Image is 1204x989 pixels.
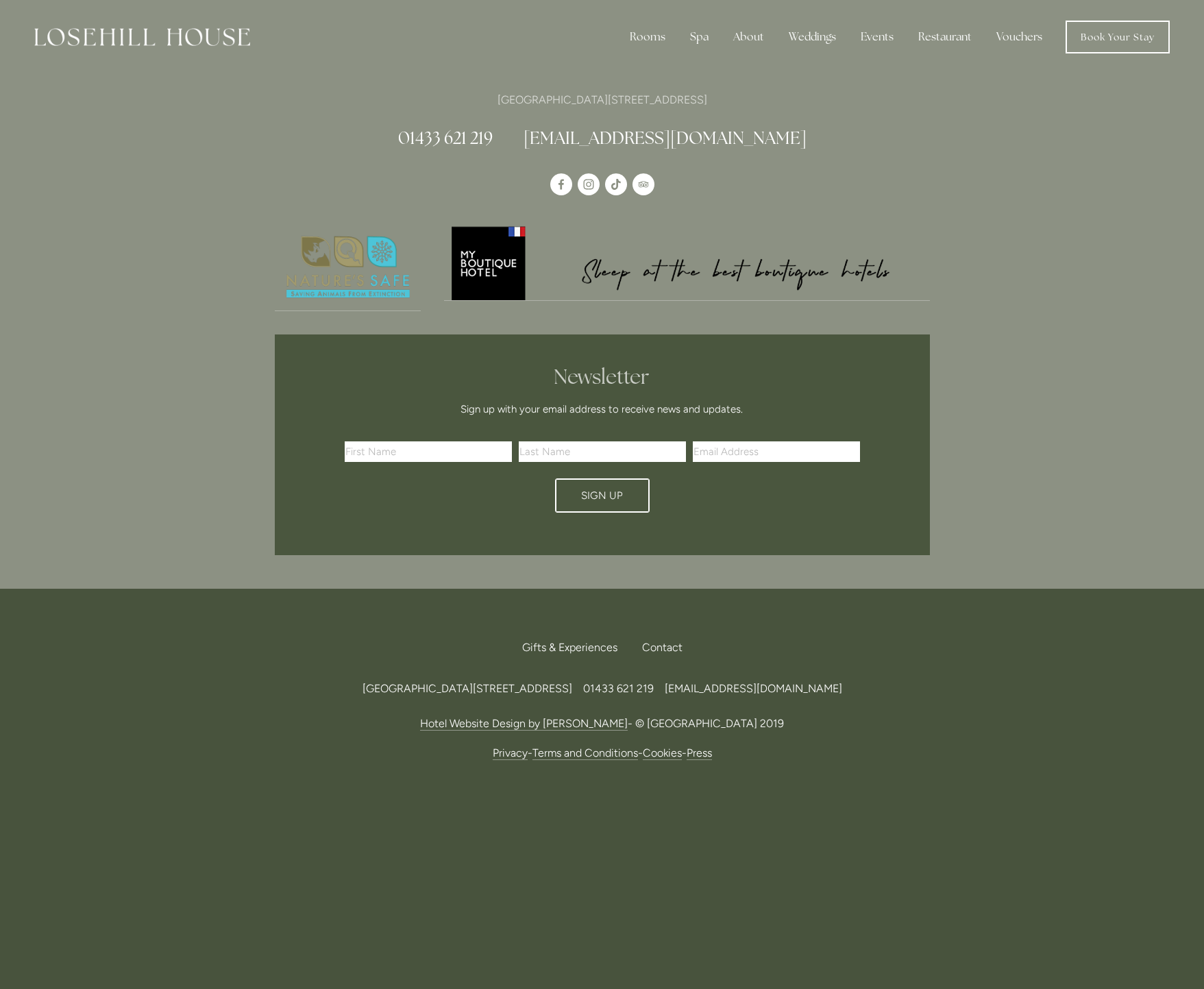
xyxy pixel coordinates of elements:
[34,28,250,46] img: Losehill House
[632,173,654,195] a: TripAdvisor
[907,23,983,51] div: Restaurant
[275,90,930,109] p: [GEOGRAPHIC_DATA][STREET_ADDRESS]
[619,23,676,51] div: Rooms
[643,746,682,760] a: Cookies
[420,717,628,731] a: Hotel Website Design by [PERSON_NAME]
[363,682,572,695] span: [GEOGRAPHIC_DATA][STREET_ADDRESS]
[778,23,847,51] div: Weddings
[555,478,650,513] button: Sign Up
[665,682,842,695] a: [EMAIL_ADDRESS][DOMAIN_NAME]
[687,746,712,760] a: Press
[349,365,855,389] h2: Newsletter
[493,746,528,760] a: Privacy
[578,173,600,195] a: Instagram
[398,127,493,149] a: 01433 621 219
[524,127,807,149] a: [EMAIL_ADDRESS][DOMAIN_NAME]
[605,173,627,195] a: TikTok
[679,23,720,51] div: Spa
[583,682,654,695] span: 01433 621 219
[1066,21,1170,53] a: Book Your Stay
[444,224,930,300] img: My Boutique Hotel - Logo
[522,633,628,663] a: Gifts & Experiences
[519,441,686,462] input: Last Name
[444,224,930,301] a: My Boutique Hotel - Logo
[345,441,512,462] input: First Name
[550,173,572,195] a: Losehill House Hotel & Spa
[722,23,775,51] div: About
[631,633,683,663] div: Contact
[275,744,930,762] p: - - -
[522,641,617,654] span: Gifts & Experiences
[850,23,905,51] div: Events
[532,746,638,760] a: Terms and Conditions
[349,401,855,417] p: Sign up with your email address to receive news and updates.
[693,441,860,462] input: Email Address
[581,489,623,502] span: Sign Up
[985,23,1053,51] a: Vouchers
[275,224,421,310] img: Nature's Safe - Logo
[275,714,930,733] p: - © [GEOGRAPHIC_DATA] 2019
